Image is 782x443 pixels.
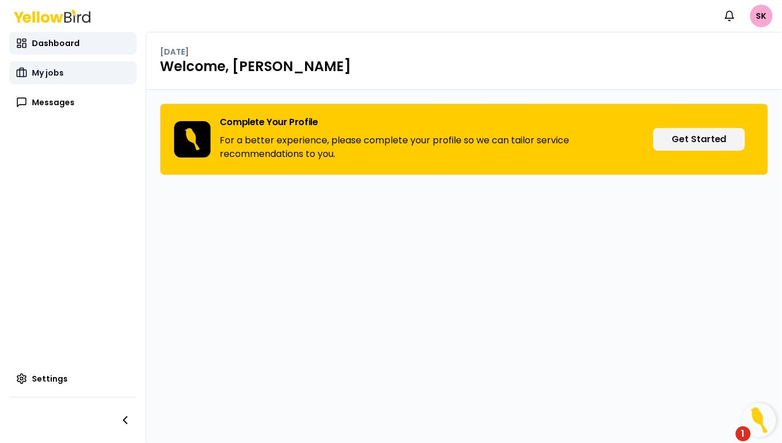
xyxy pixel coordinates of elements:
h1: Welcome, [PERSON_NAME] [160,57,768,76]
span: SK [750,5,773,27]
h3: Complete Your Profile [220,118,644,127]
a: Messages [9,91,137,114]
span: Settings [32,373,68,384]
span: Dashboard [32,38,80,49]
a: My jobs [9,61,137,84]
p: For a better experience, please complete your profile so we can tailor service recommendations to... [220,134,644,161]
span: My jobs [32,67,64,78]
button: Open Resource Center, 1 new notification [742,403,776,437]
button: Get Started [653,128,745,151]
a: Dashboard [9,32,137,55]
a: Settings [9,367,137,390]
p: [DATE] [160,46,189,57]
span: Messages [32,97,75,108]
div: Complete Your ProfileFor a better experience, please complete your profile so we can tailor servi... [160,103,768,175]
